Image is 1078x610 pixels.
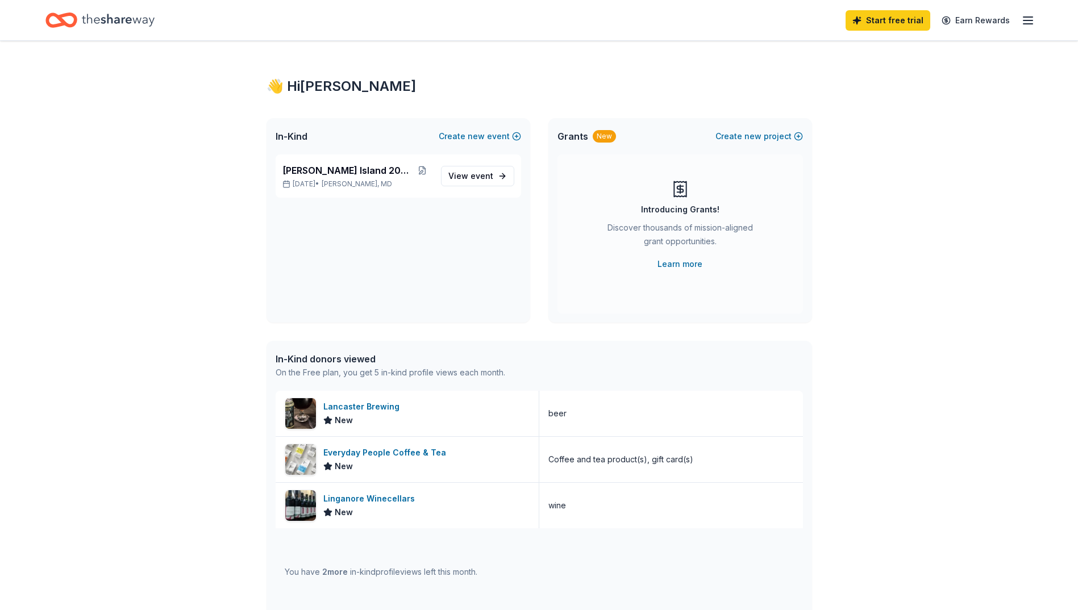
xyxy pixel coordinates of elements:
[282,164,413,177] span: [PERSON_NAME] Island 2025 Raffle
[441,166,514,186] a: View event
[657,257,702,271] a: Learn more
[935,10,1017,31] a: Earn Rewards
[471,171,493,181] span: event
[282,179,432,189] p: [DATE] •
[548,453,693,466] div: Coffee and tea product(s), gift card(s)
[276,129,307,143] span: In-Kind
[335,459,353,473] span: New
[448,169,493,183] span: View
[557,129,588,143] span: Grants
[285,565,477,579] div: You have in-kind profile views left this month.
[322,567,348,576] span: 2 more
[335,505,353,519] span: New
[285,398,316,429] img: Image for Lancaster Brewing
[641,203,719,216] div: Introducing Grants!
[323,492,419,505] div: Linganore Winecellars
[846,10,930,31] a: Start free trial
[744,129,761,143] span: new
[439,129,521,143] button: Createnewevent
[285,490,316,521] img: Image for Linganore Winecellars
[715,129,803,143] button: Createnewproject
[285,444,316,475] img: Image for Everyday People Coffee & Tea
[267,77,812,95] div: 👋 Hi [PERSON_NAME]
[323,446,451,459] div: Everyday People Coffee & Tea
[276,366,505,379] div: On the Free plan, you get 5 in-kind profile views each month.
[593,130,616,143] div: New
[335,413,353,427] span: New
[323,400,404,413] div: Lancaster Brewing
[603,221,757,253] div: Discover thousands of mission-aligned grant opportunities.
[548,407,567,420] div: beer
[45,7,155,34] a: Home
[468,129,485,143] span: new
[548,499,566,512] div: wine
[322,179,392,189] span: [PERSON_NAME], MD
[276,352,505,366] div: In-Kind donors viewed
